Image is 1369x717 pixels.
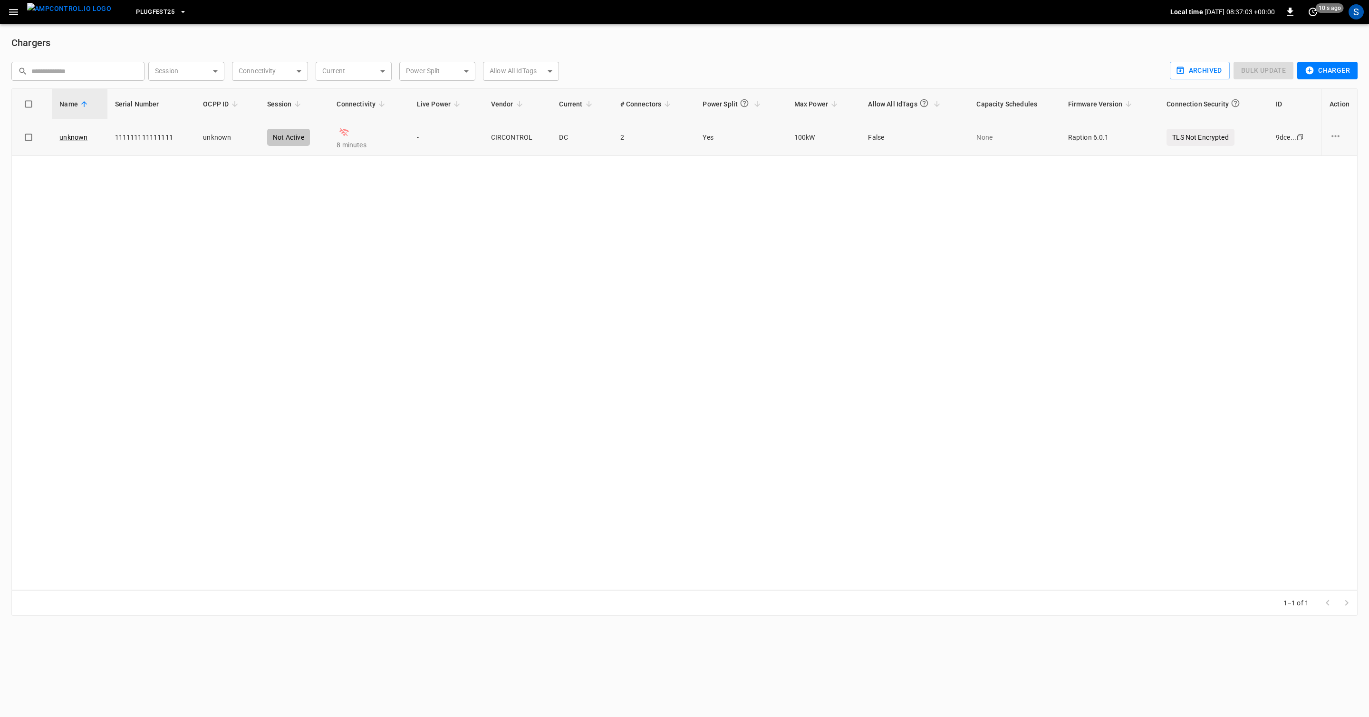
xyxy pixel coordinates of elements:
span: Plugfest25 [136,7,174,18]
p: None [976,133,1052,142]
button: Plugfest25 [132,3,191,21]
button: Charger [1297,62,1358,79]
td: Raption 6.0.1 [1060,119,1159,156]
span: Max Power [794,98,840,110]
th: Capacity Schedules [969,89,1060,119]
td: CIRCONTROL [483,119,552,156]
td: False [860,119,969,156]
span: Vendor [491,98,526,110]
span: Connectivity [337,98,388,110]
p: Local time [1170,7,1203,17]
div: copy [1296,132,1305,143]
button: set refresh interval [1305,4,1321,19]
td: 111111111111111 [107,119,196,156]
td: 2 [613,119,695,156]
span: Session [267,98,304,110]
p: [DATE] 08:37:03 +00:00 [1205,7,1275,17]
span: 10 s ago [1316,3,1344,13]
th: Serial Number [107,89,196,119]
button: Archived [1170,62,1230,79]
span: OCPP ID [203,98,241,110]
div: Not Active [267,129,310,146]
p: 1–1 of 1 [1283,598,1309,608]
span: Firmware Version [1068,98,1135,110]
div: profile-icon [1349,4,1364,19]
td: unknown [195,119,260,156]
span: Allow All IdTags [868,95,943,113]
p: 8 minutes [337,140,401,150]
span: Power Split [703,95,763,113]
img: ampcontrol.io logo [27,3,111,15]
span: Name [59,98,90,110]
h6: Chargers [11,35,1358,50]
a: unknown [59,133,87,142]
td: 100 kW [787,119,861,156]
p: TLS Not Encrypted [1167,129,1234,146]
span: # Connectors [620,98,674,110]
th: Action [1321,89,1357,119]
td: Yes [695,119,786,156]
td: DC [551,119,613,156]
div: 9dce ... [1276,133,1296,142]
td: - [409,119,483,156]
span: Current [559,98,595,110]
span: Live Power [417,98,463,110]
div: Connection Security [1167,95,1242,113]
th: ID [1268,89,1321,119]
div: charge point options [1330,130,1350,144]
